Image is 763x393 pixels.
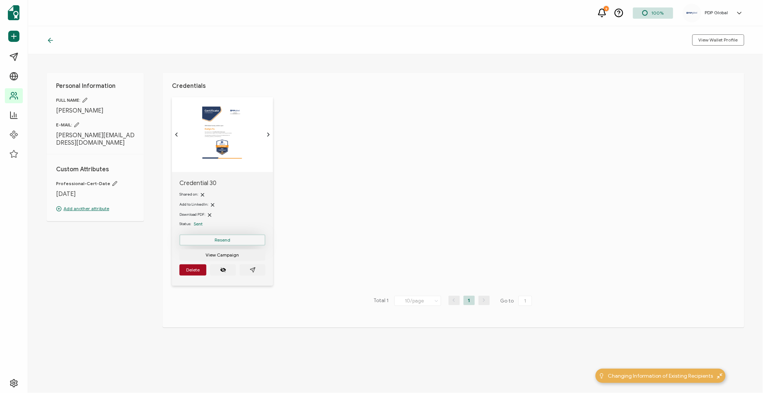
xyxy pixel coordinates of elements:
[56,82,135,90] h1: Personal Information
[705,10,728,15] h5: PDP Global
[699,38,738,42] span: View Wallet Profile
[215,238,230,242] span: Resend
[179,202,208,207] span: Add to LinkedIn:
[686,12,698,14] img: 8b383bd8-a1e4-42eb-84ea-5060dbd071d4.svg
[726,357,763,393] iframe: Chat Widget
[56,132,135,147] span: [PERSON_NAME][EMAIL_ADDRESS][DOMAIN_NAME]
[56,166,135,173] h1: Custom Attributes
[56,97,135,103] span: FULL NAME:
[179,192,198,197] span: Shared on:
[179,264,206,276] button: Delete
[56,190,135,198] span: [DATE]
[604,6,609,11] div: 9
[464,296,475,305] li: 1
[56,181,135,187] span: Professional-Cert-Date
[374,296,389,306] span: Total 1
[8,5,19,20] img: sertifier-logomark-colored.svg
[250,267,256,273] ion-icon: paper plane outline
[692,34,744,46] button: View Wallet Profile
[501,296,533,306] span: Go to
[717,373,723,379] img: minimize-icon.svg
[179,221,191,227] span: Status:
[56,205,135,212] p: Add another attribute
[608,372,713,380] span: Changing Information of Existing Recipients
[194,221,203,227] span: Sent
[172,82,735,90] h1: Credentials
[394,296,441,306] input: Select
[265,132,271,138] ion-icon: chevron forward outline
[179,179,265,187] span: Credential 30
[220,267,226,273] ion-icon: eye off
[206,253,239,257] span: View Campaign
[173,132,179,138] ion-icon: chevron back outline
[186,268,200,272] span: Delete
[179,234,265,246] button: Resend
[56,107,135,114] span: [PERSON_NAME]
[179,249,265,261] button: View Campaign
[179,212,205,217] span: Download PDF:
[56,122,135,128] span: E-MAIL:
[652,10,664,16] span: 100%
